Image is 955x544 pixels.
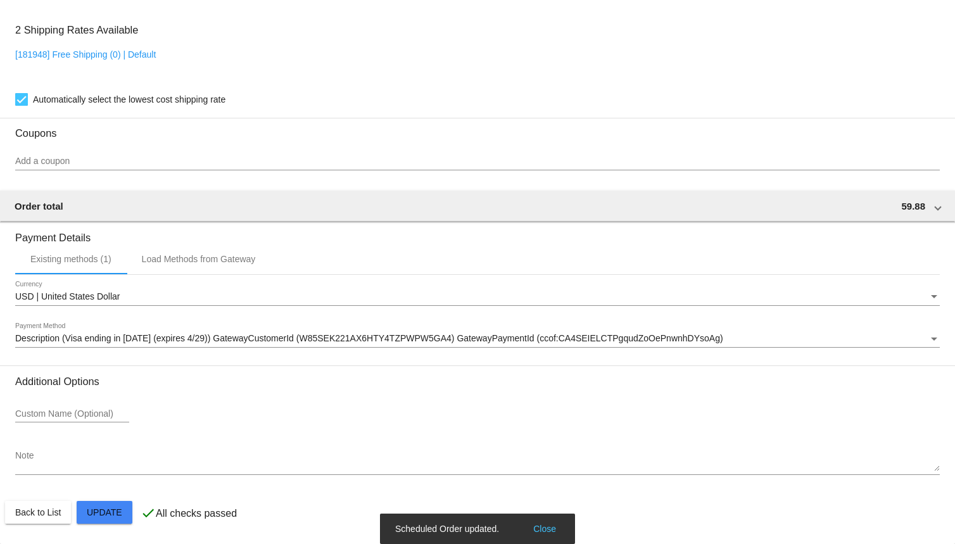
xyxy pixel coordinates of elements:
[15,376,940,388] h3: Additional Options
[15,333,723,343] span: Description (Visa ending in [DATE] (expires 4/29)) GatewayCustomerId (W85SEK221AX6HTY4TZPWPW5GA4)...
[395,522,560,535] simple-snack-bar: Scheduled Order updated.
[15,201,63,212] span: Order total
[33,92,225,107] span: Automatically select the lowest cost shipping rate
[142,254,256,264] div: Load Methods from Gateway
[77,501,132,524] button: Update
[529,522,560,535] button: Close
[15,507,61,517] span: Back to List
[15,291,120,301] span: USD | United States Dollar
[15,334,940,344] mat-select: Payment Method
[15,49,156,60] a: [181948] Free Shipping (0) | Default
[141,505,156,521] mat-icon: check
[901,201,925,212] span: 59.88
[15,409,129,419] input: Custom Name (Optional)
[15,222,940,244] h3: Payment Details
[15,156,940,167] input: Add a coupon
[5,501,71,524] button: Back to List
[156,508,237,519] p: All checks passed
[15,16,138,44] h3: 2 Shipping Rates Available
[15,118,940,139] h3: Coupons
[87,507,122,517] span: Update
[30,254,111,264] div: Existing methods (1)
[15,292,940,302] mat-select: Currency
